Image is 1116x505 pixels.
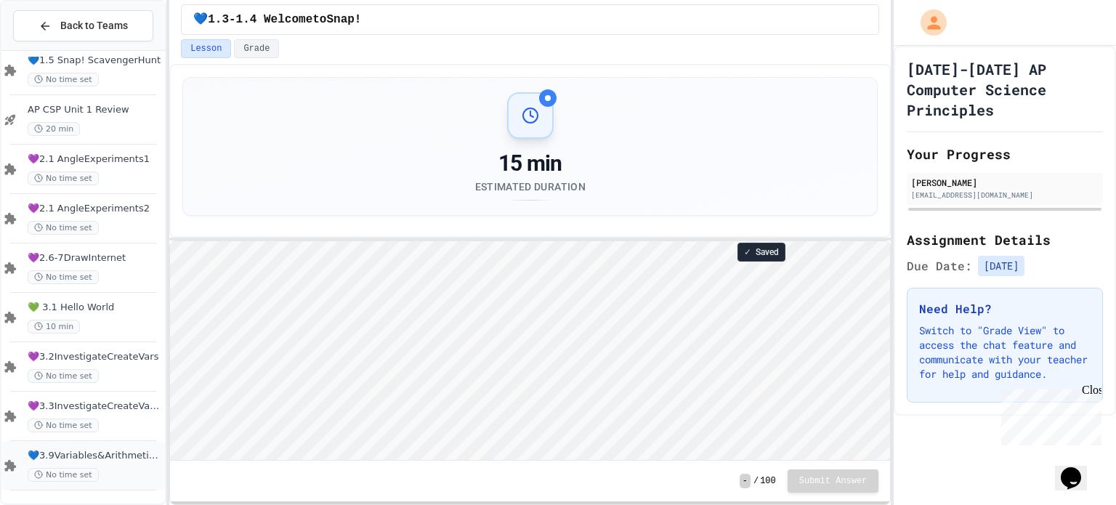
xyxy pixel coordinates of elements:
span: AP CSP Unit 1 Review [28,104,162,116]
span: 100 [760,475,776,487]
span: 💙3.9Variables&ArithmeticOp [28,450,162,462]
span: 💚 3.1 Hello World [28,302,162,314]
span: No time set [28,419,99,432]
button: Grade [234,39,279,58]
h2: Assignment Details [907,230,1103,250]
div: [EMAIL_ADDRESS][DOMAIN_NAME] [911,190,1099,201]
span: No time set [28,221,99,235]
span: / [753,475,759,487]
span: 💜3.3InvestigateCreateVars(A:GraphOrg) [28,400,162,413]
span: 20 min [28,122,80,136]
h3: Need Help? [919,300,1091,318]
iframe: chat widget [995,384,1101,445]
div: [PERSON_NAME] [911,176,1099,189]
span: 10 min [28,320,80,334]
span: Saved [756,246,779,258]
div: Estimated Duration [475,179,586,194]
span: No time set [28,171,99,185]
span: No time set [28,73,99,86]
span: 💜2.6-7DrawInternet [28,252,162,264]
button: Lesson [181,39,231,58]
div: Chat with us now!Close [6,6,100,92]
span: Submit Answer [799,475,868,487]
div: My Account [905,6,950,39]
span: Back to Teams [60,18,128,33]
button: Back to Teams [13,10,153,41]
span: 💙1.3-1.4 WelcometoSnap! [193,11,361,28]
div: 15 min [475,150,586,177]
span: 💜3.2InvestigateCreateVars [28,351,162,363]
span: No time set [28,270,99,284]
span: 💜2.1 AngleExperiments2 [28,203,162,215]
span: No time set [28,369,99,383]
button: Submit Answer [788,469,879,493]
span: Due Date: [907,257,972,275]
span: No time set [28,468,99,482]
p: Switch to "Grade View" to access the chat feature and communicate with your teacher for help and ... [919,323,1091,381]
span: - [740,474,751,488]
span: 💙1.5 Snap! ScavengerHunt [28,54,162,67]
h1: [DATE]-[DATE] AP Computer Science Principles [907,59,1103,120]
span: ✓ [744,246,751,258]
h2: Your Progress [907,144,1103,164]
iframe: chat widget [1055,447,1101,490]
span: 💜2.1 AngleExperiments1 [28,153,162,166]
span: [DATE] [978,256,1024,276]
iframe: Snap! Programming Environment [170,241,890,460]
